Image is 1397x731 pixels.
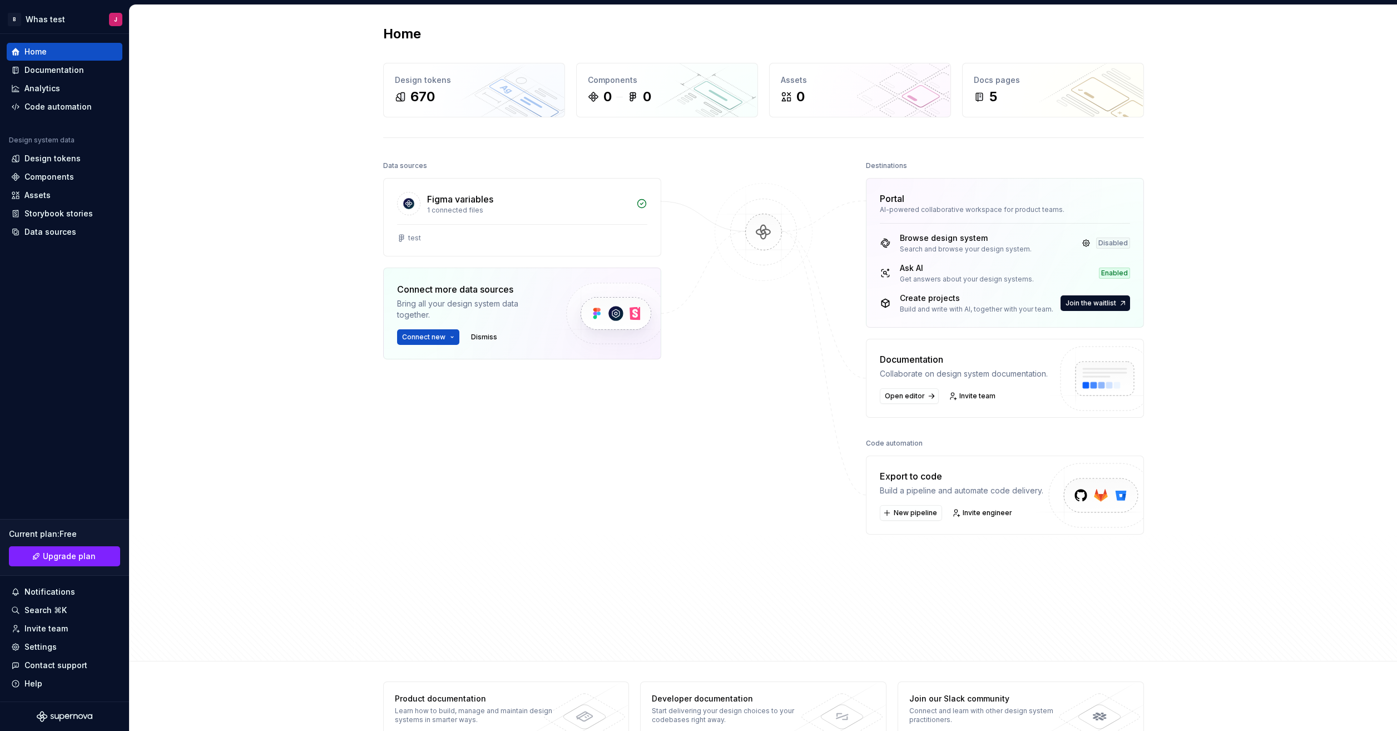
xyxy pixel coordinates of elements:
[880,485,1043,496] div: Build a pipeline and automate code delivery.
[383,25,421,43] h2: Home
[880,470,1043,483] div: Export to code
[402,333,445,342] span: Connect new
[7,150,122,167] a: Design tokens
[24,83,60,94] div: Analytics
[7,186,122,204] a: Assets
[959,392,995,401] span: Invite team
[781,75,939,86] div: Assets
[24,171,74,182] div: Components
[9,546,120,566] button: Upgrade plan
[7,80,122,97] a: Analytics
[24,46,47,57] div: Home
[900,263,1034,274] div: Ask AI
[466,329,502,345] button: Dismiss
[866,436,923,451] div: Code automation
[24,208,93,219] div: Storybook stories
[24,101,92,112] div: Code automation
[866,158,907,174] div: Destinations
[900,293,1053,304] div: Create projects
[24,641,57,653] div: Settings
[885,392,925,401] span: Open editor
[395,707,557,724] div: Learn how to build, manage and maintain design systems in smarter ways.
[962,63,1144,117] a: Docs pages5
[7,61,122,79] a: Documentation
[395,693,557,704] div: Product documentation
[383,63,565,117] a: Design tokens670
[24,623,68,634] div: Invite team
[24,660,87,671] div: Contact support
[909,707,1071,724] div: Connect and learn with other design system practitioners.
[880,388,939,404] a: Open editor
[7,601,122,619] button: Search ⌘K
[397,298,547,320] div: Bring all your design system data together.
[114,15,117,24] div: J
[900,275,1034,284] div: Get answers about your design systems.
[7,675,122,693] button: Help
[7,620,122,638] a: Invite team
[900,305,1053,314] div: Build and write with AI, together with your team.
[909,693,1071,704] div: Join our Slack community
[7,638,122,656] a: Settings
[1061,295,1130,311] button: Join the waitlist
[576,63,758,117] a: Components00
[427,192,493,206] div: Figma variables
[410,88,435,106] div: 670
[24,65,84,76] div: Documentation
[1096,238,1130,249] div: Disabled
[8,13,21,26] div: B
[963,508,1012,517] span: Invite engineer
[603,88,612,106] div: 0
[397,283,547,296] div: Connect more data sources
[395,75,553,86] div: Design tokens
[1066,299,1116,308] span: Join the waitlist
[397,329,459,345] button: Connect new
[9,136,75,145] div: Design system data
[7,43,122,61] a: Home
[427,206,630,215] div: 1 connected files
[24,226,76,238] div: Data sources
[7,168,122,186] a: Components
[588,75,746,86] div: Components
[894,508,937,517] span: New pipeline
[7,205,122,223] a: Storybook stories
[9,529,120,540] div: Current plan : Free
[7,656,122,674] button: Contact support
[408,234,421,243] div: test
[7,583,122,601] button: Notifications
[949,505,1017,521] a: Invite engineer
[24,153,81,164] div: Design tokens
[880,368,1048,379] div: Collaborate on design system documentation.
[974,75,1132,86] div: Docs pages
[24,586,75,597] div: Notifications
[880,192,904,205] div: Portal
[383,178,661,256] a: Figma variables1 connected filestest
[796,88,805,106] div: 0
[26,14,65,25] div: Whas test
[43,551,96,562] span: Upgrade plan
[989,88,997,106] div: 5
[24,678,42,689] div: Help
[643,88,651,106] div: 0
[37,711,92,722] svg: Supernova Logo
[2,7,127,31] button: BWhas testJ
[7,223,122,241] a: Data sources
[383,158,427,174] div: Data sources
[24,605,67,616] div: Search ⌘K
[24,190,51,201] div: Assets
[769,63,951,117] a: Assets0
[880,353,1048,366] div: Documentation
[471,333,497,342] span: Dismiss
[945,388,1000,404] a: Invite team
[900,245,1032,254] div: Search and browse your design system.
[1099,268,1130,279] div: Enabled
[880,205,1130,214] div: AI-powered collaborative workspace for product teams.
[652,707,814,724] div: Start delivering your design choices to your codebases right away.
[7,98,122,116] a: Code automation
[652,693,814,704] div: Developer documentation
[880,505,942,521] button: New pipeline
[900,233,1032,244] div: Browse design system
